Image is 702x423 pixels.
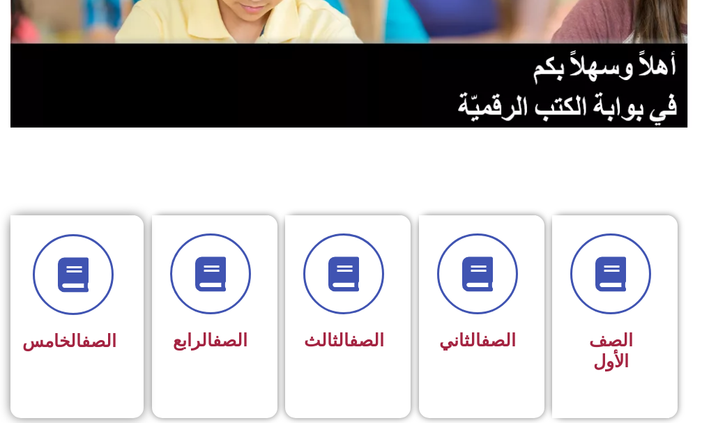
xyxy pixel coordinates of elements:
a: الصف [349,330,384,351]
span: الثالث [304,330,384,351]
span: الثاني [439,330,516,351]
a: الصف [82,331,116,351]
a: الصف [481,330,516,351]
span: الخامس [22,331,116,351]
span: الصف الأول [589,330,633,371]
span: الرابع [173,330,247,351]
a: الصف [213,330,247,351]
